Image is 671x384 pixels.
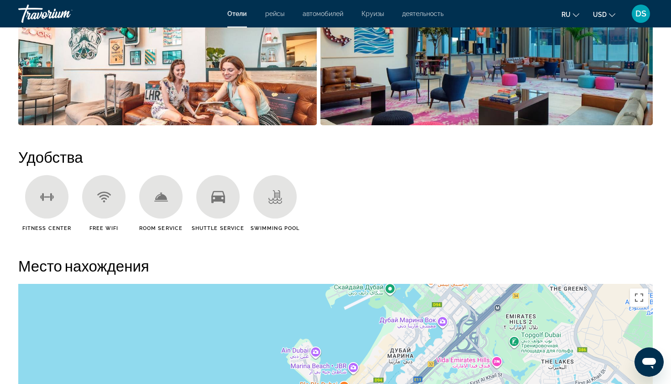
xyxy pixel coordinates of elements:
button: Включить полноэкранный режим [630,288,648,307]
a: автомобилей [303,10,343,17]
span: ru [561,11,571,18]
span: Free WiFi [89,225,119,231]
h2: Удобства [18,148,653,166]
span: Swimming Pool [251,225,299,231]
a: деятельность [402,10,444,17]
button: Open full-screen image slider [320,11,653,126]
span: DS [635,9,646,18]
a: Отели [227,10,247,17]
button: Change currency [593,8,615,21]
span: Fitness Center [22,225,71,231]
span: Shuttle Service [192,225,245,231]
h2: Место нахождения [18,256,653,275]
button: User Menu [629,4,653,23]
a: Travorium [18,2,110,26]
a: Круизы [362,10,384,17]
iframe: Кнопка запуска окна обмена сообщениями [634,347,664,377]
span: Room Service [139,225,183,231]
button: Open full-screen image slider [18,11,317,126]
button: Change language [561,8,579,21]
span: USD [593,11,607,18]
a: рейсы [265,10,284,17]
